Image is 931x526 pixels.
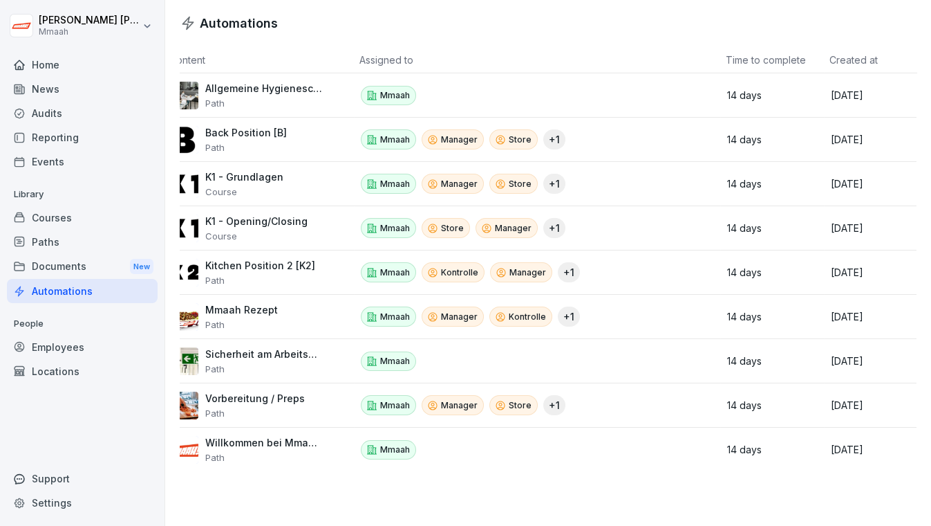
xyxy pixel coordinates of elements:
[7,491,158,515] a: Settings
[831,399,918,412] p: [DATE]
[509,134,532,146] p: Store
[205,142,287,153] p: Path
[7,101,158,125] a: Audits
[205,98,323,109] p: Path
[205,171,283,183] p: K1 - Grundlagen
[380,311,410,323] p: Mmaah
[727,355,807,368] p: 14 days
[205,186,283,197] p: Course
[441,178,478,190] p: Manager
[7,230,158,254] a: Paths
[563,309,574,324] p: + 1
[7,149,158,174] a: Events
[7,335,158,359] a: Employees
[7,206,158,230] a: Courses
[441,134,478,146] p: Manager
[130,259,153,275] div: New
[831,444,918,456] p: [DATE]
[380,444,410,456] p: Mmaah
[7,77,158,101] a: News
[563,265,574,280] p: + 1
[720,47,824,73] th: Time to complete
[171,303,198,331] img: f4ylqw6d7f9doafj0xxw0tjp.png
[549,398,560,412] p: + 1
[171,259,198,287] img: m80q0xjq6a6gqbcofr2la3yu.png
[831,266,918,279] p: [DATE]
[205,437,323,449] p: Willkommen bei Mmaah!
[205,260,315,272] p: Kitchen Position 2 [K2]
[727,444,807,456] p: 14 days
[831,134,918,146] p: [DATE]
[380,355,410,368] p: Mmaah
[831,89,918,102] p: [DATE]
[441,222,464,235] p: Store
[727,89,807,102] p: 14 days
[509,399,532,412] p: Store
[7,313,158,335] p: People
[495,222,532,235] p: Manager
[380,134,410,146] p: Mmaah
[441,266,478,279] p: Kontrolle
[171,436,198,464] img: b636k1mdfmci2kdxgx7zc61r.png
[831,311,918,323] p: [DATE]
[171,392,198,419] img: zgq4tl0olxopzgbev14l1ycs.png
[7,359,158,383] a: Locations
[727,178,807,190] p: 14 days
[7,254,158,280] div: Documents
[831,178,918,190] p: [DATE]
[7,183,158,206] p: Library
[509,311,546,323] p: Kontrolle
[831,355,918,368] p: [DATE]
[171,82,198,109] img: j4s38dokkwpoalzdi4v7r39m.png
[7,279,158,303] a: Automations
[380,89,410,102] p: Mmaah
[171,170,198,198] img: tcs8q0vkz8lilcv70bnqfs0v.png
[205,275,315,286] p: Path
[205,363,323,374] p: Path
[7,125,158,149] a: Reporting
[205,348,323,361] p: Sicherheit am Arbeitsplatz
[727,266,807,279] p: 14 days
[7,466,158,491] div: Support
[7,53,158,77] a: Home
[727,399,807,412] p: 14 days
[205,215,308,228] p: K1 - Opening/Closing
[205,319,278,330] p: Path
[205,127,287,139] p: Back Position [B]
[549,221,560,235] p: + 1
[380,222,410,235] p: Mmaah
[39,15,140,26] p: [PERSON_NAME] [PERSON_NAME]
[441,399,478,412] p: Manager
[205,304,278,316] p: Mmaah Rezept
[205,392,305,405] p: Vorbereitung / Preps
[200,14,278,33] h1: Automations
[205,408,305,419] p: Path
[441,311,478,323] p: Manager
[831,222,918,235] p: [DATE]
[380,178,410,190] p: Mmaah
[380,399,410,412] p: Mmaah
[205,82,323,95] p: Allgemeine Hygieneschulung (nach LHMV §4)
[509,178,532,190] p: Store
[354,47,720,73] th: Assigned to
[727,134,807,146] p: 14 days
[164,47,354,73] th: Content
[549,132,560,147] p: + 1
[205,452,323,463] p: Path
[549,176,560,191] p: + 1
[7,254,158,280] a: DocumentsNew
[509,266,546,279] p: Manager
[727,311,807,323] p: 14 days
[171,347,198,375] img: lc2q8w2m64dx5j1833xo83fo.png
